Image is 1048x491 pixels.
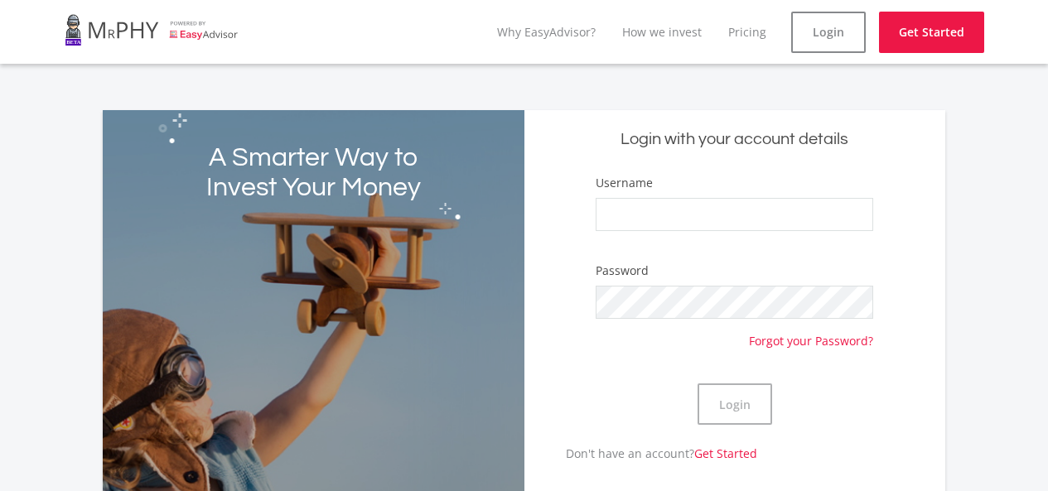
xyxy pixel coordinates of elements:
p: Don't have an account? [524,445,757,462]
h5: Login with your account details [537,128,933,151]
label: Password [596,262,649,279]
label: Username [596,175,653,191]
a: Pricing [728,24,766,40]
a: Login [791,12,866,53]
button: Login [698,383,772,425]
a: Forgot your Password? [749,319,873,349]
a: Get Started [879,12,984,53]
a: Why EasyAdvisor? [497,24,596,40]
h2: A Smarter Way to Invest Your Money [187,143,440,203]
a: How we invest [622,24,702,40]
a: Get Started [694,445,757,461]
